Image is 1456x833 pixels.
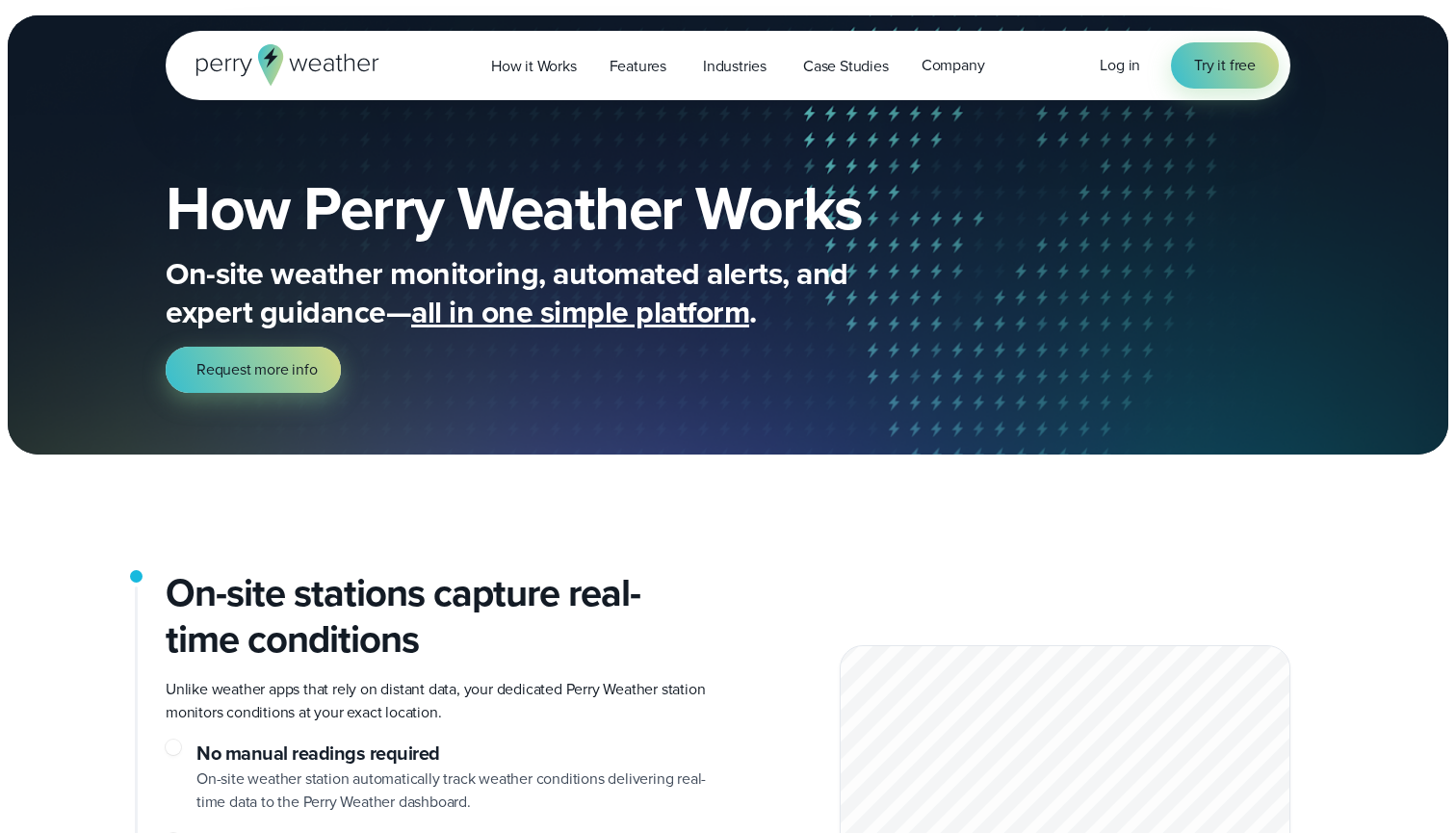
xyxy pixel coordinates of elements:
[787,46,905,86] a: Case Studies
[475,46,593,86] a: How it Works
[166,570,713,663] h2: On-site stations capture real-time conditions
[166,678,713,724] p: Unlike weather apps that rely on distant data, your dedicated Perry Weather station monitors cond...
[610,55,666,78] span: Features
[803,55,889,78] span: Case Studies
[1100,54,1140,76] span: Log in
[196,768,713,814] p: On-site weather station automatically track weather conditions delivering real-time data to the P...
[166,347,341,393] a: Request more info
[196,358,318,381] span: Request more info
[166,177,1001,239] h1: How Perry Weather Works
[491,55,577,78] span: How it Works
[411,289,749,335] span: all in one simple platform
[1171,42,1279,89] a: Try it free
[703,55,767,78] span: Industries
[196,740,713,768] h3: No manual readings required
[922,54,985,77] span: Company
[166,254,936,331] p: On-site weather monitoring, automated alerts, and expert guidance— .
[1100,54,1140,77] a: Log in
[1194,54,1256,77] span: Try it free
